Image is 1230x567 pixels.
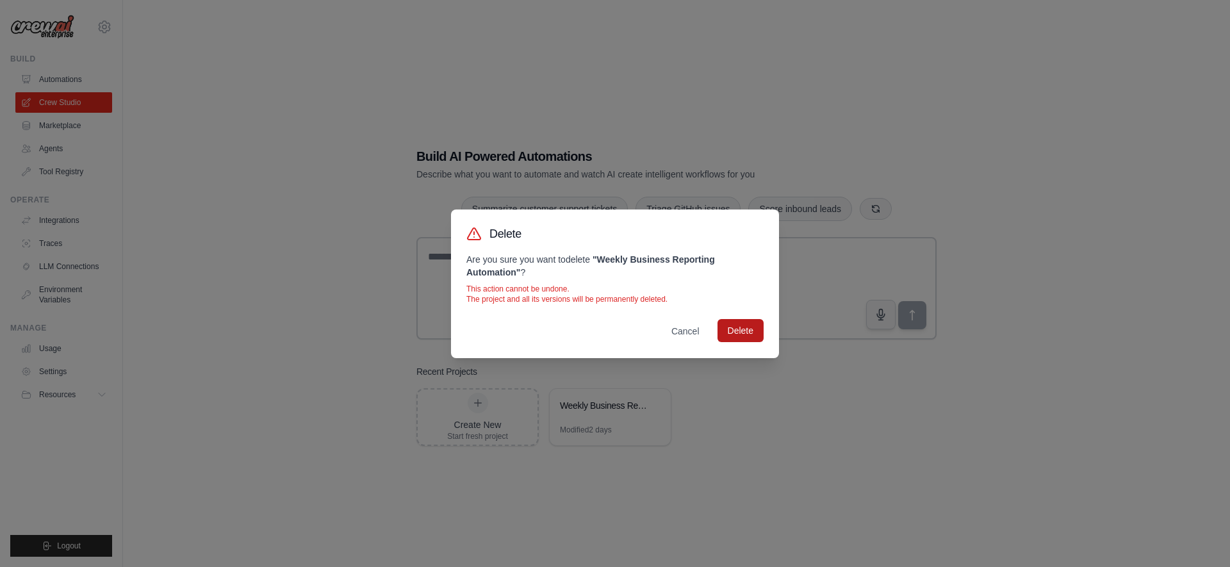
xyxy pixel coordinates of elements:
[466,254,715,277] strong: " Weekly Business Reporting Automation "
[489,225,521,243] h3: Delete
[661,320,710,343] button: Cancel
[717,319,764,342] button: Delete
[466,253,764,279] p: Are you sure you want to delete ?
[466,284,764,294] p: This action cannot be undone.
[466,294,764,304] p: The project and all its versions will be permanently deleted.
